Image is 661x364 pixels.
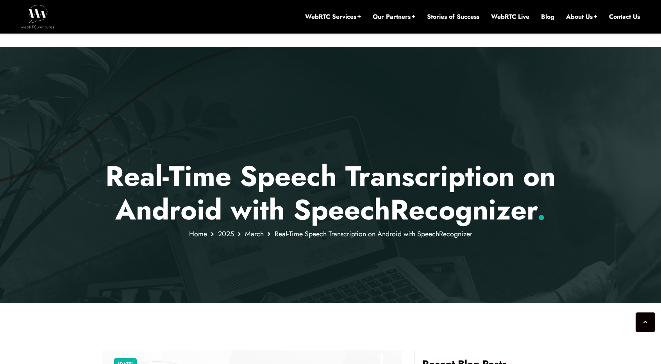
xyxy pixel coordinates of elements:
[566,12,597,21] a: About Us
[537,189,546,230] span: .
[245,229,264,239] a: March
[373,12,415,21] a: Our Partners
[189,229,207,239] a: Home
[609,12,640,21] a: Contact Us
[541,12,554,21] a: Blog
[491,12,529,21] a: WebRTC Live
[102,159,559,227] p: Real-Time Speech Transcription on Android with SpeechRecognizer
[427,12,479,21] a: Stories of Success
[21,5,54,28] img: WebRTC.ventures
[305,12,361,21] a: WebRTC Services
[218,229,234,239] a: 2025
[275,229,472,239] span: Real-Time Speech Transcription on Android with SpeechRecognizer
